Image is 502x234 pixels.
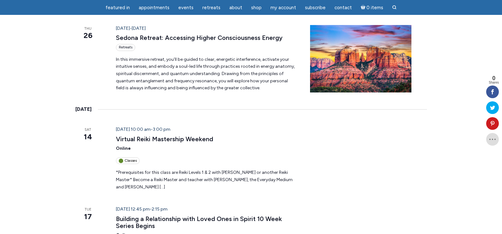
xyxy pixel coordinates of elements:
[199,2,224,14] a: Retreats
[116,169,295,191] p: *Prerequisites for this class are Reiki Levels 1 & 2 with [PERSON_NAME] or another Reiki Master* ...
[175,2,197,14] a: Events
[116,56,295,92] p: In this immersive retreat, you’ll be guided to clear, energetic interference, activate your intui...
[116,157,140,164] div: Classes
[152,206,168,212] span: 2:15 pm
[116,26,130,31] span: [DATE]
[229,5,242,10] span: About
[116,127,170,132] time: -
[489,81,499,84] span: Shares
[178,5,194,10] span: Events
[267,2,300,14] a: My Account
[116,146,131,151] span: Online
[366,5,383,10] span: 0 items
[75,26,101,32] span: Thu
[102,2,134,14] a: featured in
[226,2,246,14] a: About
[116,215,282,230] a: Building a Relationship with Loved Ones in Spirit 10 Week Series Begins
[75,30,101,41] span: 26
[116,135,213,143] a: Virtual Reiki Mastership Weekend
[247,2,265,14] a: Shop
[153,127,170,132] span: 3:00 pm
[75,207,101,212] span: Tue
[116,44,135,51] div: Retreats
[116,34,283,42] a: Sedona Retreat: Accessing Higher Consciousness Energy
[75,211,101,222] span: 17
[251,5,262,10] span: Shop
[139,5,169,10] span: Appointments
[105,5,130,10] span: featured in
[357,1,387,14] a: Cart0 items
[310,25,411,92] img: Sedona-Arizona
[489,75,499,81] span: 0
[75,127,101,133] span: Sat
[116,206,150,212] span: [DATE] 12:45 pm
[202,5,220,10] span: Retreats
[116,127,151,132] span: [DATE] 10:00 am
[116,26,146,31] time: -
[361,5,367,10] i: Cart
[75,131,101,142] span: 14
[135,2,173,14] a: Appointments
[116,206,168,212] time: -
[331,2,356,14] a: Contact
[270,5,296,10] span: My Account
[334,5,352,10] span: Contact
[301,2,329,14] a: Subscribe
[75,105,92,113] time: [DATE]
[132,26,146,31] span: [DATE]
[305,5,326,10] span: Subscribe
